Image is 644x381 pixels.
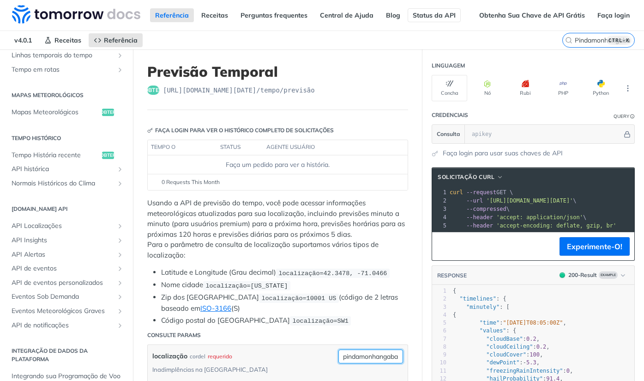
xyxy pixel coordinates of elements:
div: 200 - Result [568,271,597,279]
span: "timelines" [459,295,496,302]
svg: Key [147,128,153,133]
div: 10 [432,359,446,367]
button: 200200-ResultExample [555,270,630,280]
span: \ [450,197,577,204]
span: GET \ [450,189,513,196]
h2: Mapas Meteorológicos [7,91,126,99]
div: Query [614,113,629,120]
span: "time" [480,320,500,326]
button: RESPONSE [437,271,467,280]
button: Show subpages for Notifications API [116,322,124,329]
div: 6 [432,327,446,335]
a: Blog [381,8,405,22]
span: - [523,359,526,366]
span: --request [466,189,496,196]
a: Tempo em rotasShow subpages for Weather on Routes [7,63,126,77]
a: Eventos Meteorológicos GravesShow subpages for Severe Weather Events [7,304,126,318]
span: --header [466,214,493,221]
span: 'accept: application/json' [496,214,583,221]
div: requerido [208,350,232,363]
span: solicitação cURL [438,173,495,181]
span: localização=10001 US [261,295,336,301]
a: Status da API [408,8,461,22]
a: ISO-3166 [200,304,231,313]
a: API históricaShow subpages for Historical API [7,162,126,176]
a: Referência [89,33,143,47]
a: Mapas Meteorológicosobter [7,105,126,119]
a: Receitas [196,8,233,22]
span: : , [453,368,573,374]
a: Tempo História recenteobter [7,148,126,162]
span: localização=42.3478, -71.0466 [278,270,387,277]
span: curl [450,189,463,196]
a: Central de Ajuda [315,8,379,22]
span: 0.2 [536,344,547,350]
span: Eventos Sob Demanda [12,292,114,301]
h2: Tempo Histórico [7,134,126,142]
div: Faça um pedido para ver a história. [151,160,404,170]
svg: Search [565,37,572,44]
div: 5 [432,221,448,230]
th: status [217,140,263,155]
a: Perguntas frequentes [235,8,313,22]
div: 5 [432,319,446,327]
button: Show subpages for Severe Weather Events [116,307,124,315]
span: "values" [480,327,506,334]
i: Information [630,114,635,119]
span: localização=[US_STATE] [205,282,288,289]
a: API de notificaçõesShow subpages for Notifications API [7,319,126,332]
span: Normais Históricos do Clima [12,179,114,188]
button: Nó [469,75,505,101]
span: : , [453,320,566,326]
span: --compressed [466,206,506,212]
span: Eventos Meteorológicos Graves [12,307,114,316]
button: Show subpages for On-Demand Events [116,293,124,301]
span: Tempo História recente [12,151,100,160]
span: 'accept-encoding: deflate, gzip, br' [496,222,616,229]
button: Rubi [507,75,543,101]
span: API Alertas [12,250,114,259]
span: : { [453,327,516,334]
div: Faça login para ver o histórico completo de solicitações [147,126,334,135]
a: Normais Históricos do ClimaShow subpages for Historical Climate Normals [7,177,126,190]
span: : , [453,344,550,350]
h2: Integração de DADOS da plataforma [7,347,126,363]
button: Show subpages for Alerts API [116,251,124,258]
button: Hide [622,129,632,139]
span: "cloudCover" [486,351,526,358]
img: Tomorrow.io Weather API Docs [12,5,140,24]
h2: [DOMAIN_NAME] API [7,205,126,213]
button: Python [583,75,619,101]
button: Show subpages for Historical Climate Normals [116,180,124,187]
li: Zip dos [GEOGRAPHIC_DATA] (código de 2 letras baseado em (S) [161,292,408,313]
button: Show subpages for Custom Events API [116,279,124,287]
span: Linhas temporais do tempo [12,51,114,60]
button: Show subpages for Insights API [116,237,124,244]
span: Consulta [437,130,460,138]
span: Tempo em rotas [12,65,114,74]
button: More Languages [621,81,635,95]
kbd: CTRL-K [606,36,632,45]
a: Receitas [39,33,86,47]
span: { [453,312,456,318]
button: Experimente-O! [560,237,630,256]
div: 1 [432,287,446,295]
th: agente usuário [263,140,389,155]
button: Show subpages for Locations API [116,222,124,230]
div: 3 [432,303,446,311]
span: : [ [453,304,510,310]
button: PHP [545,75,581,101]
button: Consulta [432,125,465,143]
button: Show subpages for Historical API [116,166,124,173]
button: Show subpages for Weather on Routes [116,66,124,74]
span: API de notificações [12,321,114,330]
label: localização [152,350,187,363]
span: v4.0.1 [9,33,37,47]
span: API histórica [12,165,114,174]
span: 200 [560,272,565,278]
a: API de eventosShow subpages for Events API [7,262,126,276]
span: '[URL][DOMAIN_NAME][DATE]' [486,197,573,204]
a: Faça login para usar suas chaves de API [443,148,563,158]
span: localização=SW1 [292,318,349,325]
span: obter [102,109,114,116]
